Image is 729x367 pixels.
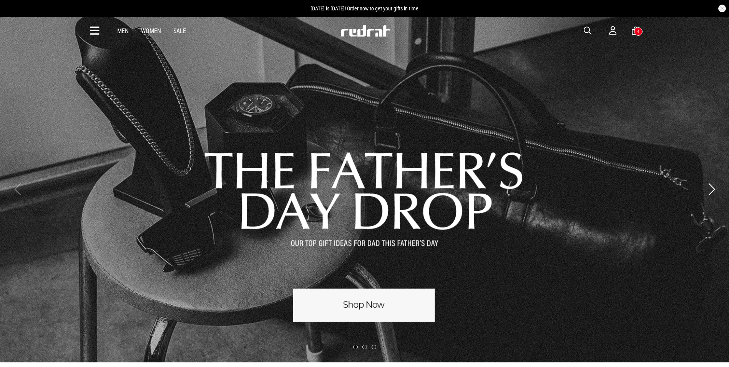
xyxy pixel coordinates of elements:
span: [DATE] is [DATE]! Order now to get your gifts in time [311,5,418,12]
div: 4 [637,29,639,34]
button: Previous slide [12,181,23,198]
a: 4 [632,27,639,35]
a: Women [141,27,161,35]
a: Sale [173,27,186,35]
a: Men [117,27,129,35]
button: Next slide [706,181,717,198]
img: Redrat logo [340,25,391,37]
